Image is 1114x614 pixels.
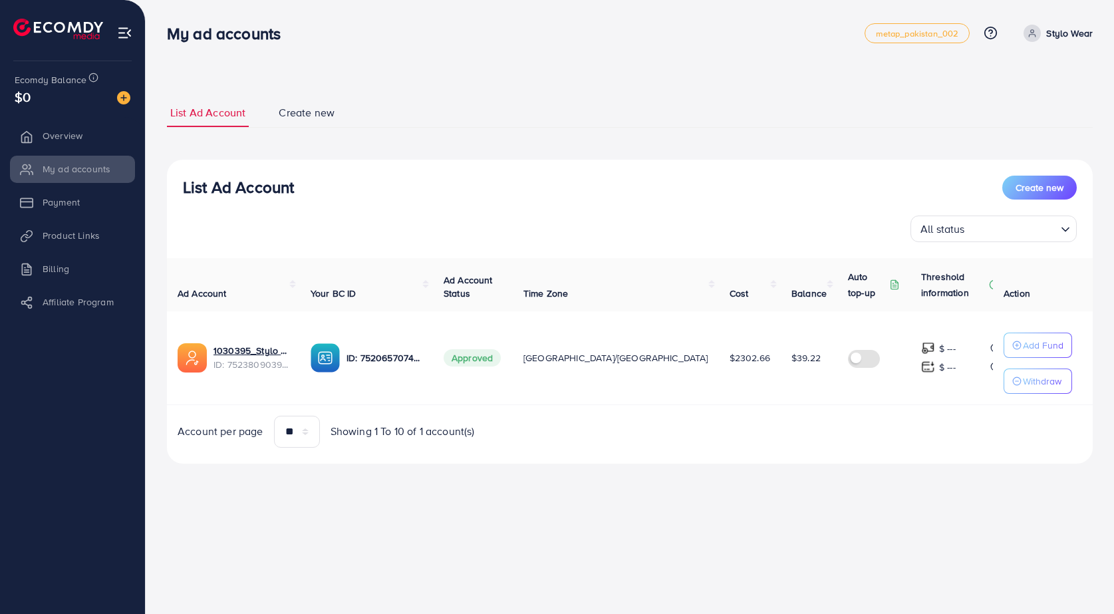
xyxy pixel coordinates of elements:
[13,19,103,39] img: logo
[791,351,821,365] span: $39.22
[523,287,568,300] span: Time Zone
[876,29,959,38] span: metap_pakistan_002
[865,23,970,43] a: metap_pakistan_002
[311,287,356,300] span: Your BC ID
[523,351,708,365] span: [GEOGRAPHIC_DATA]/[GEOGRAPHIC_DATA]
[1004,287,1030,300] span: Action
[444,273,493,300] span: Ad Account Status
[921,341,935,355] img: top-up amount
[117,91,130,104] img: image
[178,343,207,373] img: ic-ads-acc.e4c84228.svg
[117,25,132,41] img: menu
[178,424,263,439] span: Account per page
[848,269,887,301] p: Auto top-up
[969,217,1055,239] input: Search for option
[279,105,335,120] span: Create new
[178,287,227,300] span: Ad Account
[331,424,475,439] span: Showing 1 To 10 of 1 account(s)
[311,343,340,373] img: ic-ba-acc.ded83a64.svg
[1046,25,1093,41] p: Stylo Wear
[791,287,827,300] span: Balance
[347,350,422,366] p: ID: 7520657074921996304
[15,87,31,106] span: $0
[1018,25,1093,42] a: Stylo Wear
[213,358,289,371] span: ID: 7523809039034122257
[213,344,289,371] div: <span class='underline'>1030395_Stylo Wear_1751773316264</span></br>7523809039034122257
[183,178,294,197] h3: List Ad Account
[444,349,501,367] span: Approved
[730,287,749,300] span: Cost
[910,216,1077,242] div: Search for option
[921,269,986,301] p: Threshold information
[213,344,289,357] a: 1030395_Stylo Wear_1751773316264
[167,24,291,43] h3: My ad accounts
[1002,176,1077,200] button: Create new
[1004,333,1072,358] button: Add Fund
[170,105,245,120] span: List Ad Account
[939,341,956,357] p: $ ---
[1004,369,1072,394] button: Withdraw
[921,360,935,374] img: top-up amount
[730,351,770,365] span: $2302.66
[1023,373,1061,389] p: Withdraw
[939,359,956,375] p: $ ---
[1016,181,1063,194] span: Create new
[1023,337,1063,353] p: Add Fund
[15,73,86,86] span: Ecomdy Balance
[918,220,968,239] span: All status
